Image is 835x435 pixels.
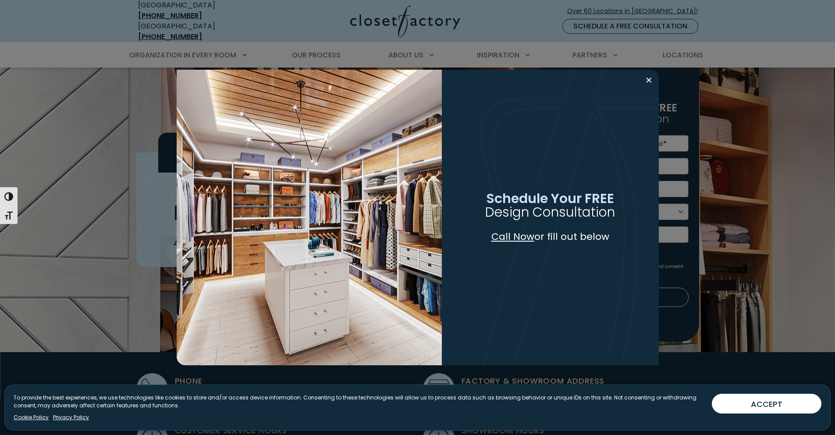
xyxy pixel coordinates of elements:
p: or fill out below [463,229,637,244]
span: Schedule Your FREE [486,189,614,207]
a: Call Now [491,230,534,243]
p: To provide the best experiences, we use technologies like cookies to store and/or access device i... [14,394,705,410]
img: Walk in closet with island [177,70,442,366]
a: Privacy Policy [53,414,89,421]
button: ACCEPT [712,394,821,414]
button: Close modal [643,73,655,87]
a: Cookie Policy [14,414,49,421]
span: Design Consultation [485,203,615,221]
